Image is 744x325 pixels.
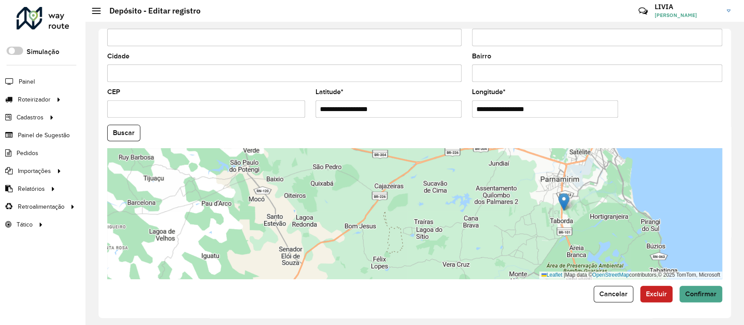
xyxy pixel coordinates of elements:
[655,3,720,11] h3: LIVIA
[17,149,38,158] span: Pedidos
[107,125,140,141] button: Buscar
[472,51,491,61] label: Bairro
[18,166,51,176] span: Importações
[17,113,44,122] span: Cadastros
[599,290,628,298] span: Cancelar
[679,286,722,302] button: Confirmar
[18,131,70,140] span: Painel de Sugestão
[592,272,629,278] a: OpenStreetMap
[539,271,722,279] div: Map data © contributors,© 2025 TomTom, Microsoft
[19,77,35,86] span: Painel
[541,272,562,278] a: Leaflet
[655,11,720,19] span: [PERSON_NAME]
[685,290,717,298] span: Confirmar
[646,290,667,298] span: Excluir
[27,47,59,57] label: Simulação
[18,184,45,193] span: Relatórios
[107,87,120,97] label: CEP
[316,87,343,97] label: Latitude
[594,286,633,302] button: Cancelar
[18,95,51,104] span: Roteirizador
[640,286,673,302] button: Excluir
[17,220,33,229] span: Tático
[101,6,200,16] h2: Depósito - Editar registro
[564,272,565,278] span: |
[558,193,569,211] img: Marker
[634,2,652,20] a: Contato Rápido
[472,87,506,97] label: Longitude
[18,202,65,211] span: Retroalimentação
[107,51,129,61] label: Cidade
